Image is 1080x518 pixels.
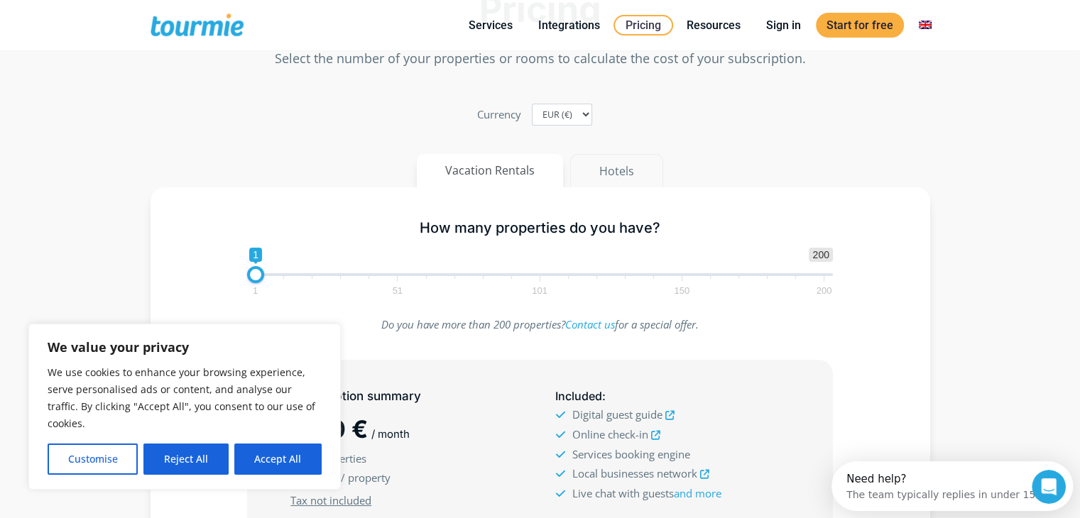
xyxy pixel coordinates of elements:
span: 1 [249,248,262,262]
span: 1 [251,287,260,294]
a: Integrations [528,16,611,34]
a: Pricing [613,15,673,35]
h5: How many properties do you have? [247,219,833,237]
span: Live chat with guests [572,486,721,500]
span: 150 [672,287,692,294]
p: We use cookies to enhance your browsing experience, serve personalised ads or content, and analys... [48,364,322,432]
div: Open Intercom Messenger [6,6,256,45]
h5: : [555,387,789,405]
a: and more [673,486,721,500]
p: We value your privacy [48,338,322,356]
label: Currency [477,105,521,124]
span: Services booking engine [572,447,689,461]
a: Resources [676,16,751,34]
h5: Subscription summary [290,387,525,405]
a: Start for free [816,13,904,38]
a: Contact us [565,317,615,331]
span: Included [555,389,601,403]
a: Sign in [756,16,812,34]
button: Reject All [143,443,228,475]
span: Local businesses network [572,466,697,480]
span: / month [371,427,410,441]
span: 101 [530,287,550,294]
div: Need help? [15,12,214,23]
iframe: Intercom live chat discovery launcher [831,461,1073,511]
div: The team typically replies in under 15m [15,23,214,38]
span: Digital guest guide [572,407,662,421]
a: Services [458,16,523,34]
p: Select the number of your properties or rooms to calculate the cost of your subscription. [151,49,930,68]
button: Customise [48,443,138,475]
button: Vacation Rentals [417,154,563,187]
span: 200 [809,248,832,262]
span: 200 [814,287,834,294]
button: Hotels [570,154,663,188]
p: Do you have more than 200 properties? for a special offer. [247,315,833,334]
u: Tax not included [290,493,371,507]
button: Accept All [234,443,322,475]
span: properties [316,451,366,465]
iframe: Intercom live chat [1032,470,1066,504]
span: Online check-in [572,427,648,441]
span: 51 [391,287,405,294]
span: / property [341,470,391,485]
